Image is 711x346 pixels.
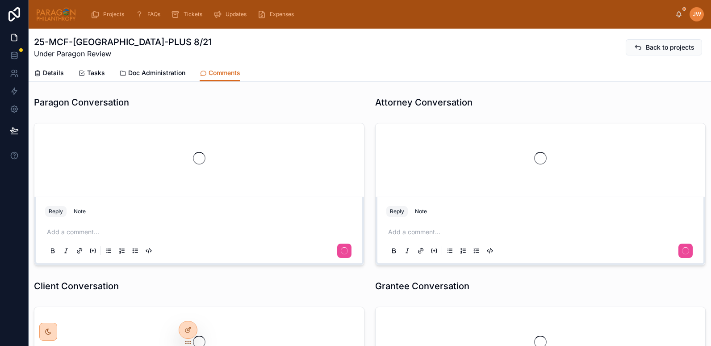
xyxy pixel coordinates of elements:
span: FAQs [147,11,160,18]
span: Projects [103,11,124,18]
div: Note [415,208,427,215]
span: JW [693,11,701,18]
button: Note [411,206,431,217]
button: Reply [386,206,408,217]
div: Note [74,208,86,215]
span: Expenses [270,11,294,18]
h1: Paragon Conversation [34,96,129,109]
h1: Grantee Conversation [375,280,469,292]
a: Details [34,65,64,83]
a: Projects [88,6,130,22]
span: Tasks [87,68,105,77]
span: Updates [226,11,247,18]
img: App logo [36,7,76,21]
span: Back to projects [646,43,694,52]
a: Doc Administration [119,65,185,83]
span: Doc Administration [128,68,185,77]
a: FAQs [132,6,167,22]
a: Comments [200,65,240,82]
span: Under Paragon Review [34,48,212,59]
span: Details [43,68,64,77]
h1: 25-MCF-[GEOGRAPHIC_DATA]-PLUS 8/21 [34,36,212,48]
a: Tickets [168,6,209,22]
button: Back to projects [626,39,702,55]
div: scrollable content [84,4,675,24]
span: Tickets [184,11,202,18]
button: Reply [45,206,67,217]
a: Expenses [255,6,300,22]
a: Tasks [78,65,105,83]
h1: Attorney Conversation [375,96,473,109]
a: Updates [210,6,253,22]
h1: Client Conversation [34,280,119,292]
button: Note [70,206,89,217]
span: Comments [209,68,240,77]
